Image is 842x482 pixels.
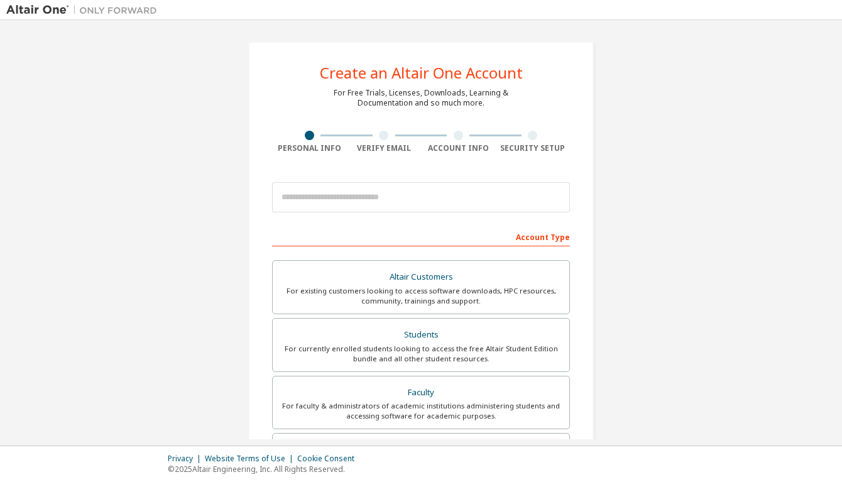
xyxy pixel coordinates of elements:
div: Security Setup [496,143,571,153]
div: Verify Email [347,143,422,153]
div: For Free Trials, Licenses, Downloads, Learning & Documentation and so much more. [334,88,508,108]
div: Website Terms of Use [205,454,297,464]
p: © 2025 Altair Engineering, Inc. All Rights Reserved. [168,464,362,474]
div: Personal Info [272,143,347,153]
div: Account Info [421,143,496,153]
div: For existing customers looking to access software downloads, HPC resources, community, trainings ... [280,286,562,306]
img: Altair One [6,4,163,16]
div: Altair Customers [280,268,562,286]
div: Faculty [280,384,562,402]
div: For faculty & administrators of academic institutions administering students and accessing softwa... [280,401,562,421]
div: Account Type [272,226,570,246]
div: For currently enrolled students looking to access the free Altair Student Edition bundle and all ... [280,344,562,364]
div: Students [280,326,562,344]
div: Cookie Consent [297,454,362,464]
div: Create an Altair One Account [320,65,523,80]
div: Privacy [168,454,205,464]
